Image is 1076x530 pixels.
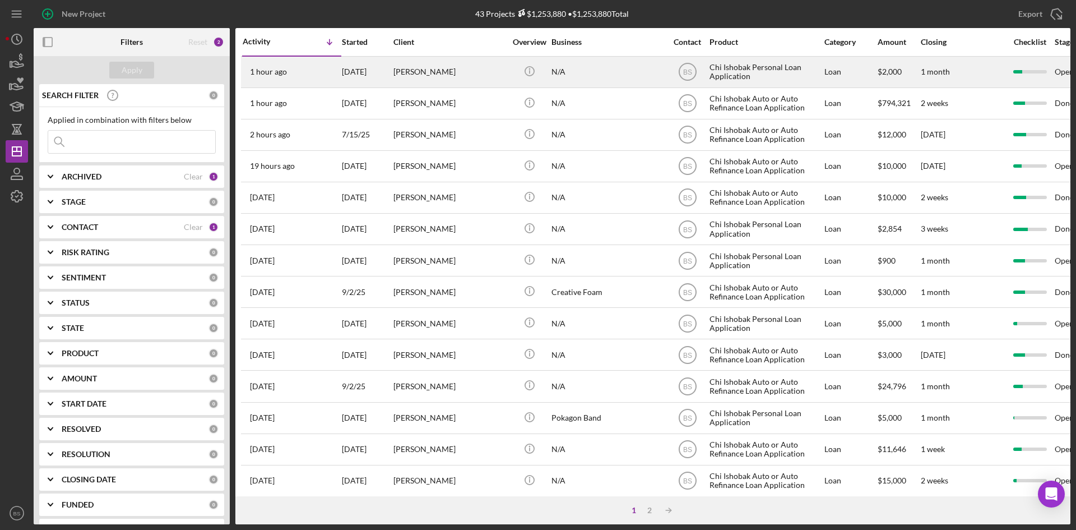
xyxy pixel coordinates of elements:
[342,340,392,370] div: [DATE]
[188,38,207,47] div: Reset
[878,214,920,244] div: $2,854
[551,371,664,401] div: N/A
[921,287,950,297] time: 1 month
[709,151,822,181] div: Chi Ishobak Auto or Auto Refinance Loan Application
[122,62,142,79] div: Apply
[208,348,219,358] div: 0
[342,57,392,87] div: [DATE]
[878,38,920,47] div: Amount
[551,89,664,118] div: N/A
[551,466,664,496] div: N/A
[342,38,392,47] div: Started
[62,374,97,383] b: AMOUNT
[683,163,692,170] text: BS
[393,214,505,244] div: [PERSON_NAME]
[120,38,143,47] b: Filters
[393,89,505,118] div: [PERSON_NAME]
[208,500,219,510] div: 0
[878,444,906,454] span: $11,646
[342,308,392,338] div: [DATE]
[921,161,945,170] time: [DATE]
[250,67,287,76] time: 2025-09-17 15:17
[250,162,295,170] time: 2025-09-16 21:22
[393,466,505,496] div: [PERSON_NAME]
[34,3,117,25] button: New Project
[878,476,906,485] span: $15,000
[683,68,692,76] text: BS
[824,38,876,47] div: Category
[1007,3,1070,25] button: Export
[250,413,275,422] time: 2025-09-15 16:17
[13,510,21,517] text: BS
[551,38,664,47] div: Business
[250,256,275,265] time: 2025-09-16 13:51
[683,225,692,233] text: BS
[709,38,822,47] div: Product
[393,246,505,275] div: [PERSON_NAME]
[683,257,692,265] text: BS
[709,277,822,307] div: Chi Ishobak Auto or Auto Refinance Loan Application
[878,120,920,150] div: $12,000
[62,223,98,232] b: CONTACT
[709,183,822,213] div: Chi Ishobak Auto or Auto Refinance Loan Application
[683,100,692,108] text: BS
[824,277,876,307] div: Loan
[921,256,950,265] time: 1 month
[393,183,505,213] div: [PERSON_NAME]
[551,183,664,213] div: N/A
[208,374,219,384] div: 0
[551,246,664,275] div: N/A
[393,151,505,181] div: [PERSON_NAME]
[551,120,664,150] div: N/A
[1006,38,1054,47] div: Checklist
[393,435,505,464] div: [PERSON_NAME]
[62,172,101,181] b: ARCHIVED
[551,308,664,338] div: N/A
[250,319,275,328] time: 2025-09-16 02:56
[208,399,219,409] div: 0
[48,116,216,125] div: Applied in combination with filters below
[208,474,219,485] div: 0
[208,247,219,257] div: 0
[551,151,664,181] div: N/A
[709,435,822,464] div: Chi Ishobak Auto or Auto Refinance Loan Application
[551,277,664,307] div: Creative Foam
[342,89,392,118] div: [DATE]
[878,413,902,422] span: $5,000
[824,308,876,338] div: Loan
[42,91,99,100] b: SEARCH FILTER
[342,277,392,307] div: 9/2/25
[683,131,692,139] text: BS
[393,277,505,307] div: [PERSON_NAME]
[250,224,275,233] time: 2025-09-16 14:40
[683,194,692,202] text: BS
[62,3,105,25] div: New Project
[709,214,822,244] div: Chi Ishobak Personal Loan Application
[626,506,642,515] div: 1
[1018,3,1042,25] div: Export
[709,371,822,401] div: Chi Ishobak Auto or Auto Refinance Loan Application
[62,298,90,307] b: STATUS
[683,351,692,359] text: BS
[921,350,945,360] time: [DATE]
[184,172,203,181] div: Clear
[1038,481,1065,508] div: Open Intercom Messenger
[921,224,948,233] time: 3 weeks
[62,425,101,434] b: RESOLVED
[551,340,664,370] div: N/A
[921,67,950,76] time: 1 month
[878,256,896,265] span: $900
[666,38,708,47] div: Contact
[709,89,822,118] div: Chi Ishobak Auto or Auto Refinance Loan Application
[62,324,84,333] b: STATE
[683,414,692,422] text: BS
[208,197,219,207] div: 0
[250,130,290,139] time: 2025-09-17 14:48
[208,90,219,100] div: 0
[921,38,1005,47] div: Closing
[921,444,945,454] time: 1 week
[250,476,275,485] time: 2025-09-14 22:27
[683,288,692,296] text: BS
[243,37,292,46] div: Activity
[878,340,920,370] div: $3,000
